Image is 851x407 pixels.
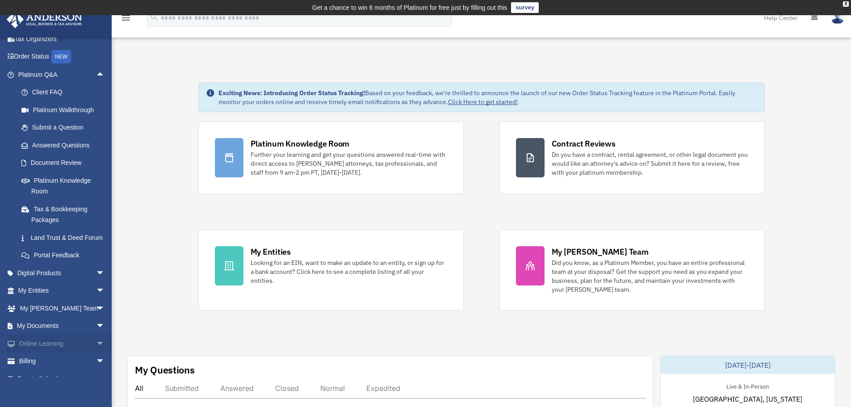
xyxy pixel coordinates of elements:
[13,154,118,172] a: Document Review
[149,12,159,22] i: search
[96,264,114,282] span: arrow_drop_down
[165,384,199,393] div: Submitted
[251,138,350,149] div: Platinum Knowledge Room
[251,150,447,177] div: Further your learning and get your questions answered real-time with direct access to [PERSON_NAM...
[661,356,835,374] div: [DATE]-[DATE]
[6,48,118,66] a: Order StatusNEW
[96,66,114,84] span: arrow_drop_up
[693,394,802,404] span: [GEOGRAPHIC_DATA], [US_STATE]
[13,172,118,200] a: Platinum Knowledge Room
[499,230,765,310] a: My [PERSON_NAME] Team Did you know, as a Platinum Member, you have an entire professional team at...
[843,1,849,7] div: close
[135,363,195,377] div: My Questions
[320,384,345,393] div: Normal
[13,136,118,154] a: Answered Questions
[366,384,400,393] div: Expedited
[275,384,299,393] div: Closed
[552,258,748,294] div: Did you know, as a Platinum Member, you have an entire professional team at your disposal? Get th...
[13,101,118,119] a: Platinum Walkthrough
[121,16,131,23] a: menu
[251,258,447,285] div: Looking for an EIN, want to make an update to an entity, or sign up for a bank account? Click her...
[6,317,118,335] a: My Documentsarrow_drop_down
[135,384,143,393] div: All
[6,264,118,282] a: Digital Productsarrow_drop_down
[719,381,776,390] div: Live & In-Person
[831,11,844,24] img: User Pic
[6,282,118,300] a: My Entitiesarrow_drop_down
[198,122,464,194] a: Platinum Knowledge Room Further your learning and get your questions answered real-time with dire...
[312,2,507,13] div: Get a chance to win 6 months of Platinum for free just by filling out this
[96,335,114,353] span: arrow_drop_down
[96,299,114,318] span: arrow_drop_down
[13,119,118,137] a: Submit a Question
[552,150,748,177] div: Do you have a contract, rental agreement, or other legal document you would like an attorney's ad...
[552,246,649,257] div: My [PERSON_NAME] Team
[218,88,757,106] div: Based on your feedback, we're thrilled to announce the launch of our new Order Status Tracking fe...
[218,89,365,97] strong: Exciting News: Introducing Order Status Tracking!
[96,282,114,300] span: arrow_drop_down
[511,2,539,13] a: survey
[499,122,765,194] a: Contract Reviews Do you have a contract, rental agreement, or other legal document you would like...
[198,230,464,310] a: My Entities Looking for an EIN, want to make an update to an entity, or sign up for a bank accoun...
[13,200,118,229] a: Tax & Bookkeeping Packages
[6,352,118,370] a: Billingarrow_drop_down
[13,84,118,101] a: Client FAQ
[13,229,118,247] a: Land Trust & Deed Forum
[552,138,616,149] div: Contract Reviews
[448,98,518,106] a: Click Here to get started!
[6,335,118,352] a: Online Learningarrow_drop_down
[6,370,118,388] a: Events Calendar
[51,50,71,63] div: NEW
[4,11,85,28] img: Anderson Advisors Platinum Portal
[121,13,131,23] i: menu
[96,352,114,371] span: arrow_drop_down
[96,317,114,336] span: arrow_drop_down
[220,384,254,393] div: Answered
[6,66,118,84] a: Platinum Q&Aarrow_drop_up
[6,30,118,48] a: Tax Organizers
[6,299,118,317] a: My [PERSON_NAME] Teamarrow_drop_down
[251,246,291,257] div: My Entities
[13,247,118,264] a: Portal Feedback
